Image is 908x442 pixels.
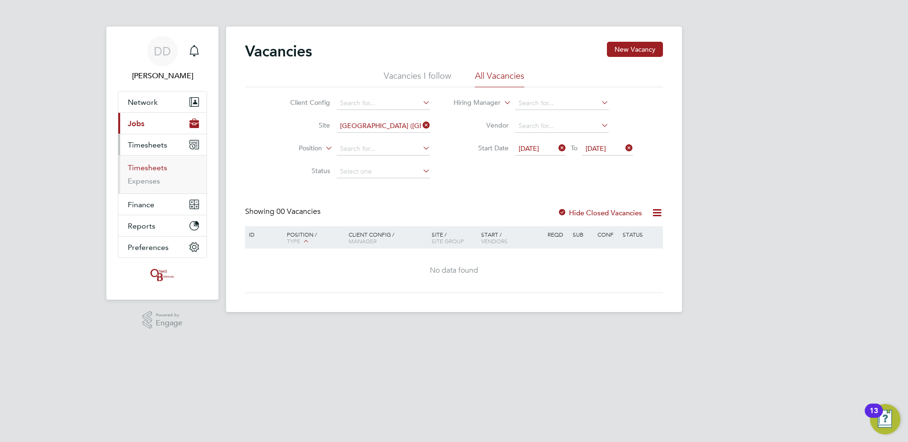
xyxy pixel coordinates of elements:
[156,311,182,319] span: Powered by
[287,237,300,245] span: Type
[118,70,207,82] span: Dalia Dimitrova
[128,119,144,128] span: Jobs
[275,98,330,107] label: Client Config
[446,98,501,108] label: Hiring Manager
[128,200,154,209] span: Finance
[568,142,580,154] span: To
[154,45,171,57] span: DD
[620,226,662,242] div: Status
[337,97,430,110] input: Search for...
[275,121,330,129] label: Site
[246,226,280,242] div: ID
[275,166,330,175] label: Status
[454,144,509,152] label: Start Date
[118,113,207,134] button: Jobs
[267,144,322,153] label: Position
[515,120,609,133] input: Search for...
[349,237,377,245] span: Manager
[475,70,524,87] li: All Vacancies
[106,27,218,300] nav: Main navigation
[245,207,322,217] div: Showing
[481,237,508,245] span: Vendors
[429,226,479,249] div: Site /
[870,404,900,434] button: Open Resource Center, 13 new notifications
[118,36,207,82] a: DD[PERSON_NAME]
[432,237,464,245] span: Site Group
[128,221,155,230] span: Reports
[245,42,312,61] h2: Vacancies
[337,165,430,178] input: Select one
[149,267,176,283] img: oneillandbrennan-logo-retina.png
[118,155,207,193] div: Timesheets
[545,226,570,242] div: Reqd
[276,207,321,216] span: 00 Vacancies
[515,97,609,110] input: Search for...
[118,267,207,283] a: Go to home page
[479,226,545,249] div: Start /
[118,92,207,112] button: Network
[118,194,207,215] button: Finance
[519,144,539,153] span: [DATE]
[607,42,663,57] button: New Vacancy
[454,121,509,129] label: Vendor
[337,142,430,156] input: Search for...
[118,215,207,236] button: Reports
[246,266,662,276] div: No data found
[156,319,182,327] span: Engage
[870,411,878,423] div: 13
[595,226,620,242] div: Conf
[128,163,167,172] a: Timesheets
[280,226,346,250] div: Position /
[384,70,451,87] li: Vacancies I follow
[558,208,642,217] label: Hide Closed Vacancies
[128,176,160,185] a: Expenses
[128,140,167,149] span: Timesheets
[337,120,430,133] input: Search for...
[142,311,183,329] a: Powered byEngage
[128,98,158,107] span: Network
[570,226,595,242] div: Sub
[346,226,429,249] div: Client Config /
[128,243,169,252] span: Preferences
[118,237,207,258] button: Preferences
[586,144,606,153] span: [DATE]
[118,134,207,155] button: Timesheets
